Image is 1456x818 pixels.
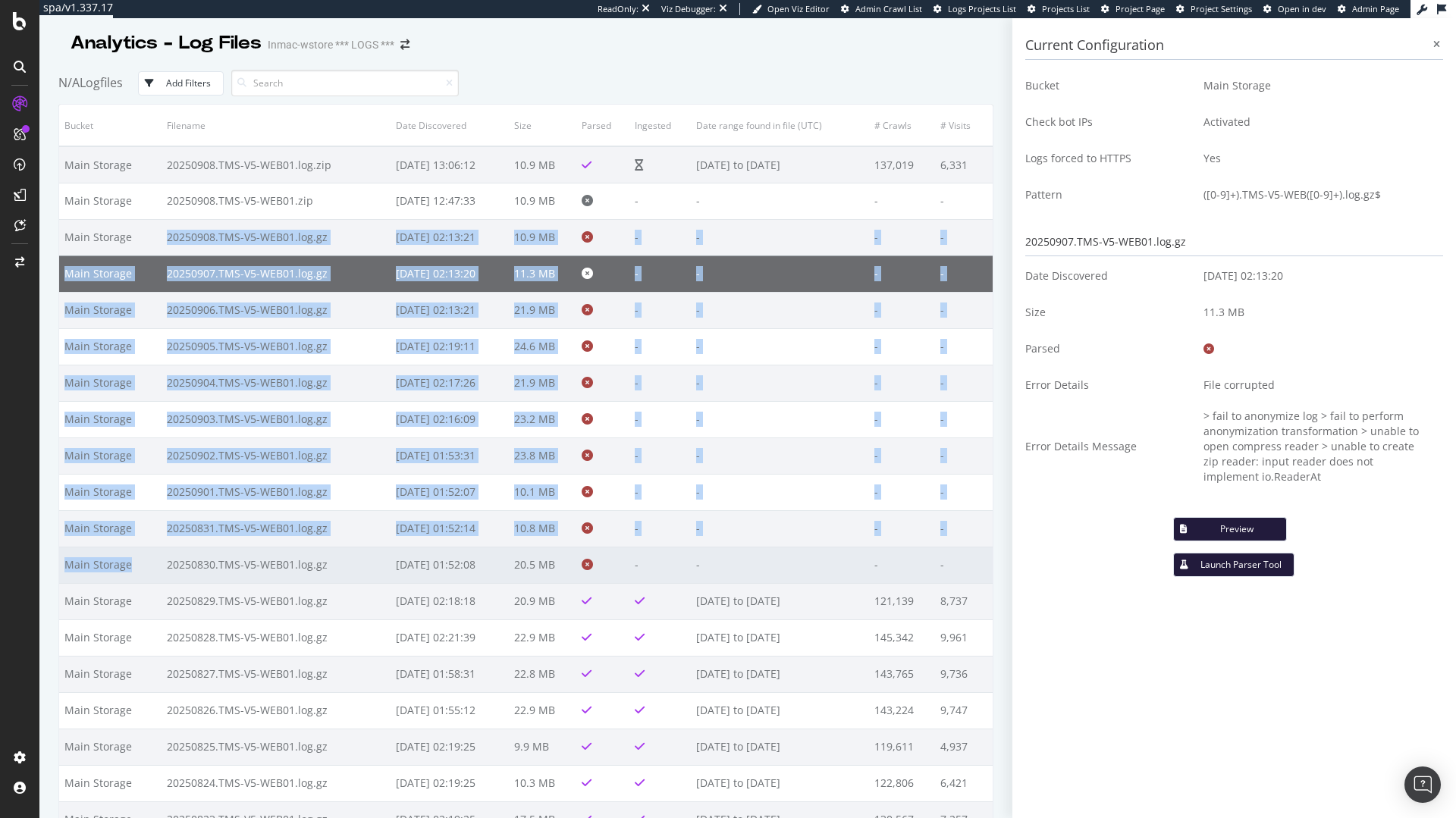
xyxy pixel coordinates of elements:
[59,183,162,219] td: Main Storage
[629,219,691,255] td: -
[1200,558,1282,571] div: Launch Parser Tool
[691,437,870,474] td: -
[391,656,509,692] td: [DATE] 01:58:31
[691,219,870,255] td: -
[1191,3,1252,14] span: Project Settings
[691,656,870,692] td: [DATE] to [DATE]
[509,547,576,583] td: 20.5 MB
[58,74,80,91] span: N/A
[162,583,391,619] td: 20250829.TMS-V5-WEB01.log.gz
[1199,522,1274,535] div: Preview
[629,365,691,401] td: -
[391,146,509,183] td: [DATE] 13:06:12
[629,183,691,219] td: -
[391,328,509,365] td: [DATE] 02:19:11
[629,255,691,292] td: -
[162,219,391,255] td: 20250908.TMS-V5-WEB01.log.gz
[869,437,934,474] td: -
[1278,3,1326,14] span: Open in dev
[629,437,691,474] td: -
[935,292,993,328] td: -
[1101,3,1165,15] a: Project Page
[1116,3,1165,14] span: Project Page
[1173,553,1294,577] button: Launch Parser Tool
[59,219,162,255] td: Main Storage
[509,765,576,801] td: 10.3 MB
[869,183,934,219] td: -
[869,547,934,583] td: -
[935,692,993,729] td: 9,747
[59,328,162,365] td: Main Storage
[391,547,509,583] td: [DATE] 01:52:08
[869,583,934,619] td: 121,139
[162,183,391,219] td: 20250908.TMS-V5-WEB01.zip
[391,765,509,801] td: [DATE] 02:19:25
[691,105,870,146] th: Date range found in file (UTC)
[509,365,576,401] td: 21.9 MB
[1025,294,1192,331] td: Size
[869,255,934,292] td: -
[391,619,509,656] td: [DATE] 02:21:39
[935,437,993,474] td: -
[509,255,576,292] td: 11.3 MB
[629,292,691,328] td: -
[629,510,691,547] td: -
[162,292,391,328] td: 20250906.TMS-V5-WEB01.log.gz
[935,146,993,183] td: 6,331
[162,105,391,146] th: Filename
[629,328,691,365] td: -
[691,547,870,583] td: -
[869,219,934,255] td: -
[391,255,509,292] td: [DATE] 02:13:20
[391,510,509,547] td: [DATE] 01:52:14
[855,3,922,14] span: Admin Crawl List
[1025,367,1192,403] td: Error Details
[1025,331,1192,367] td: Parsed
[935,365,993,401] td: -
[691,474,870,510] td: -
[509,328,576,365] td: 24.6 MB
[691,365,870,401] td: -
[1025,177,1192,213] td: Pattern
[691,619,870,656] td: [DATE] to [DATE]
[391,729,509,765] td: [DATE] 02:19:25
[934,3,1016,15] a: Logs Projects List
[869,146,934,183] td: 137,019
[162,656,391,692] td: 20250827.TMS-V5-WEB01.log.gz
[935,510,993,547] td: -
[400,39,409,50] div: arrow-right-arrow-left
[80,74,123,91] span: Logfiles
[1042,3,1090,14] span: Projects List
[138,71,224,96] button: Add Filters
[509,474,576,510] td: 10.1 MB
[59,255,162,292] td: Main Storage
[869,474,934,510] td: -
[509,656,576,692] td: 22.8 MB
[509,292,576,328] td: 21.9 MB
[948,3,1016,14] span: Logs Projects List
[935,619,993,656] td: 9,961
[59,510,162,547] td: Main Storage
[509,729,576,765] td: 9.9 MB
[1192,67,1443,104] td: Main Storage
[935,656,993,692] td: 9,736
[391,437,509,474] td: [DATE] 01:53:31
[629,474,691,510] td: -
[59,765,162,801] td: Main Storage
[59,146,162,183] td: Main Storage
[391,219,509,255] td: [DATE] 02:13:21
[391,183,509,219] td: [DATE] 12:47:33
[391,692,509,729] td: [DATE] 01:55:12
[59,583,162,619] td: Main Storage
[391,105,509,146] th: Date Discovered
[691,292,870,328] td: -
[1192,294,1443,331] td: 11.3 MB
[935,583,993,619] td: 8,737
[509,437,576,474] td: 23.8 MB
[509,692,576,729] td: 22.9 MB
[509,401,576,437] td: 23.2 MB
[576,105,629,146] th: Parsed
[629,547,691,583] td: -
[162,692,391,729] td: 20250826.TMS-V5-WEB01.log.gz
[691,401,870,437] td: -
